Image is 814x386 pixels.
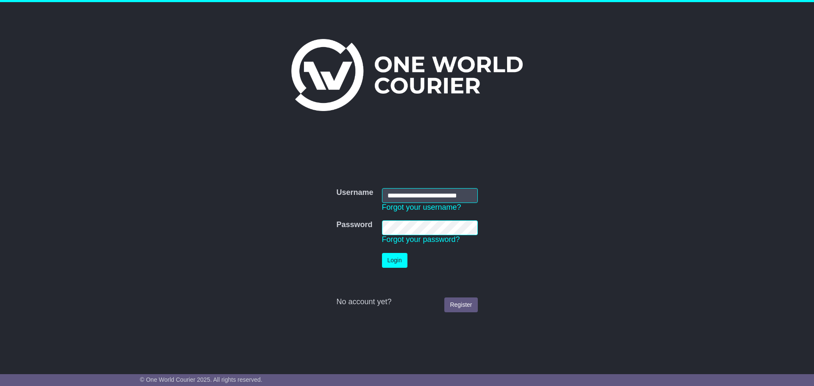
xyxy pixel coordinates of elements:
a: Register [444,297,477,312]
div: No account yet? [336,297,477,307]
a: Forgot your password? [382,235,460,244]
a: Forgot your username? [382,203,461,211]
span: © One World Courier 2025. All rights reserved. [140,376,262,383]
button: Login [382,253,407,268]
label: Username [336,188,373,197]
img: One World [291,39,523,111]
label: Password [336,220,372,230]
